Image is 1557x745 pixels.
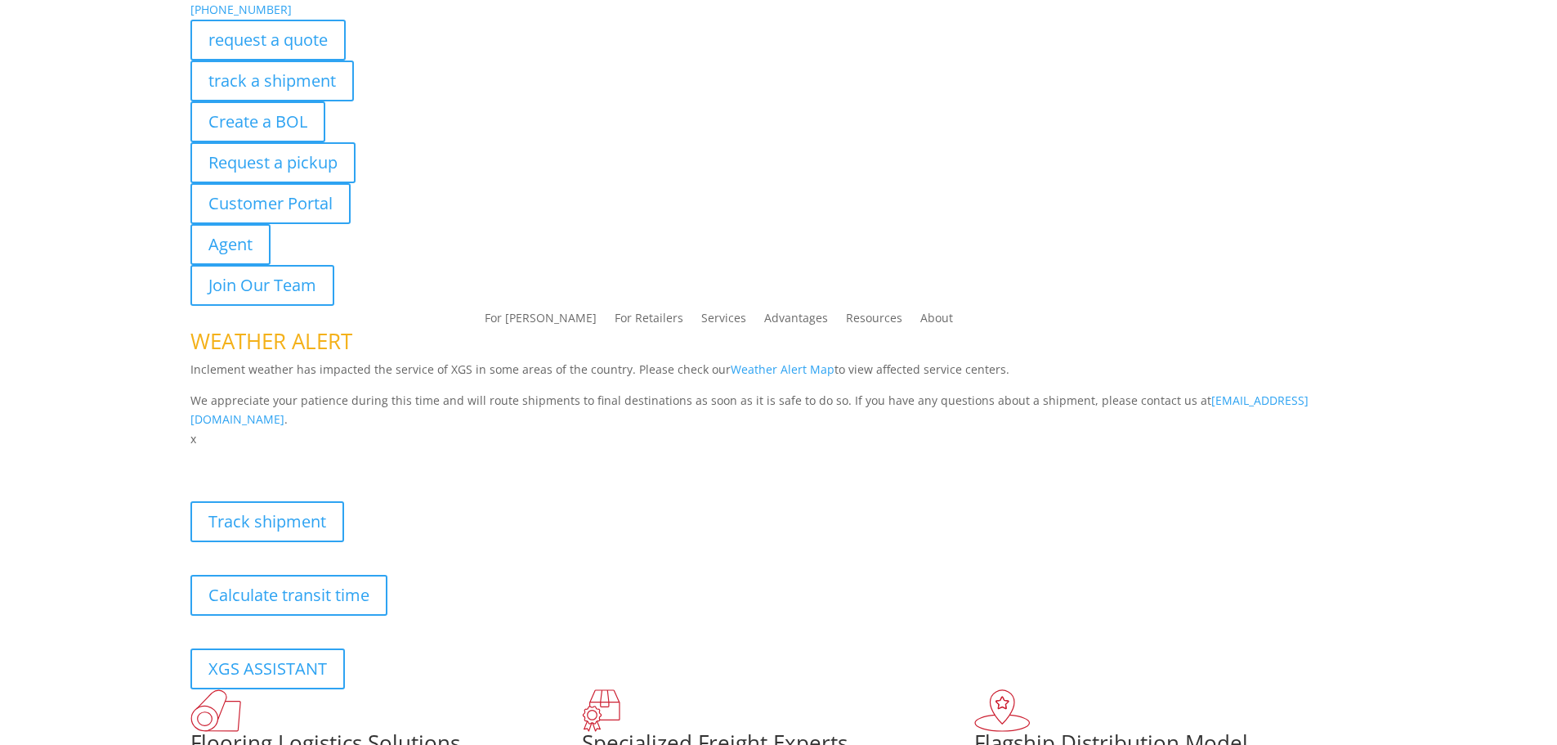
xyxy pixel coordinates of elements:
p: Inclement weather has impacted the service of XGS in some areas of the country. Please check our ... [190,360,1367,391]
a: Services [701,312,746,330]
a: For Retailers [615,312,683,330]
a: request a quote [190,20,346,61]
b: Visibility, transparency, and control for your entire supply chain. [190,451,555,467]
img: xgs-icon-total-supply-chain-intelligence-red [190,689,241,732]
a: Calculate transit time [190,575,387,616]
a: track a shipment [190,61,354,101]
p: We appreciate your patience during this time and will route shipments to final destinations as so... [190,391,1367,430]
a: Customer Portal [190,183,351,224]
img: xgs-icon-flagship-distribution-model-red [974,689,1031,732]
a: Resources [846,312,902,330]
a: Request a pickup [190,142,356,183]
a: Weather Alert Map [731,361,834,377]
img: xgs-icon-focused-on-flooring-red [582,689,620,732]
a: Create a BOL [190,101,325,142]
a: Track shipment [190,501,344,542]
a: Join Our Team [190,265,334,306]
a: Advantages [764,312,828,330]
a: XGS ASSISTANT [190,649,345,689]
p: x [190,429,1367,449]
a: About [920,312,953,330]
a: [PHONE_NUMBER] [190,2,292,17]
span: WEATHER ALERT [190,326,352,356]
a: For [PERSON_NAME] [485,312,597,330]
a: Agent [190,224,271,265]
